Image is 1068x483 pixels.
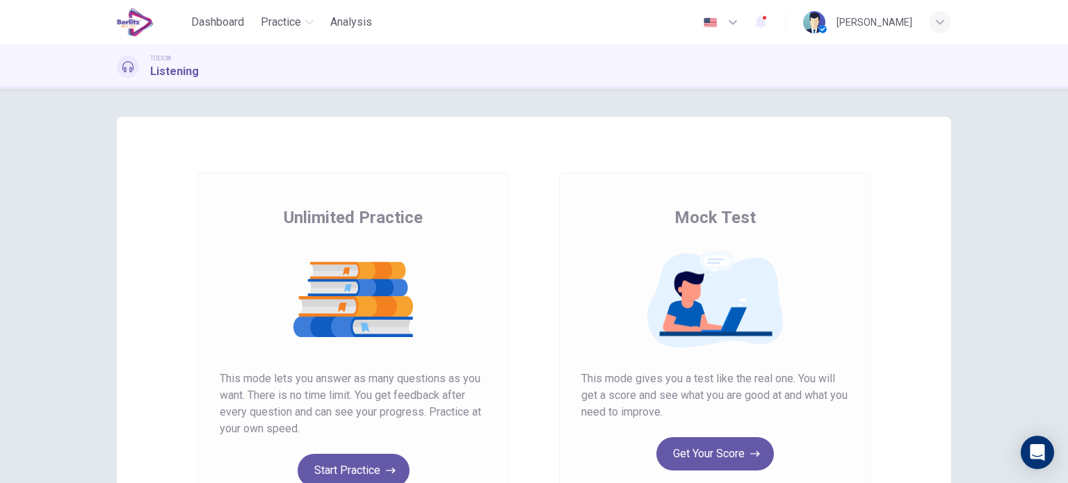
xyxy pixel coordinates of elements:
[702,17,719,28] img: en
[186,10,250,35] button: Dashboard
[255,10,319,35] button: Practice
[150,63,199,80] h1: Listening
[803,11,825,33] img: Profile picture
[220,370,487,437] span: This mode lets you answer as many questions as you want. There is no time limit. You get feedback...
[191,14,244,31] span: Dashboard
[117,8,154,36] img: EduSynch logo
[836,14,912,31] div: [PERSON_NAME]
[261,14,301,31] span: Practice
[581,370,848,420] span: This mode gives you a test like the real one. You will get a score and see what you are good at a...
[674,206,756,229] span: Mock Test
[656,437,774,470] button: Get Your Score
[330,14,372,31] span: Analysis
[1021,436,1054,469] div: Open Intercom Messenger
[284,206,423,229] span: Unlimited Practice
[325,10,378,35] button: Analysis
[150,54,171,63] span: TOEIC®
[117,8,186,36] a: EduSynch logo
